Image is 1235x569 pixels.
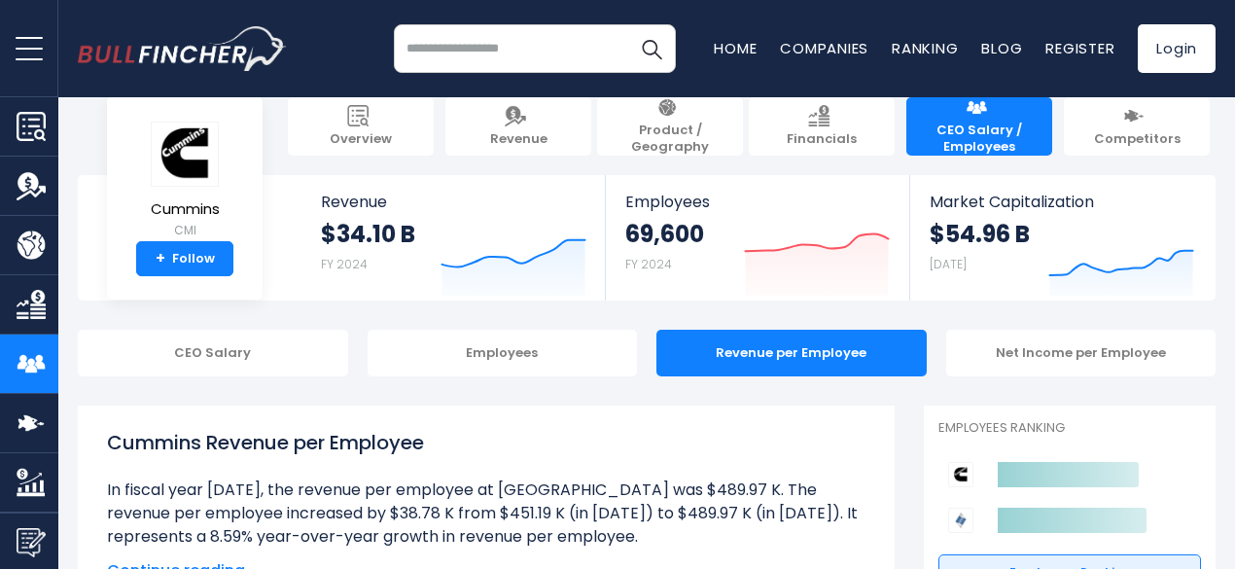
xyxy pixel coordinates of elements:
a: CEO Salary / Employees [906,97,1052,156]
h1: Cummins Revenue per Employee [107,428,865,457]
div: Net Income per Employee [946,330,1217,376]
a: Employees 69,600 FY 2024 [606,175,908,301]
a: Go to homepage [78,26,287,71]
strong: 69,600 [625,219,704,249]
small: [DATE] [930,256,967,272]
span: Employees [625,193,889,211]
strong: $34.10 B [321,219,415,249]
small: CMI [151,222,220,239]
img: Cummins competitors logo [948,462,973,487]
div: Employees [368,330,638,376]
a: Home [714,38,757,58]
a: Revenue $34.10 B FY 2024 [301,175,606,301]
small: FY 2024 [625,256,672,272]
span: Financials [787,131,857,148]
a: Login [1138,24,1216,73]
a: Product / Geography [597,97,743,156]
a: Financials [749,97,895,156]
strong: + [156,250,165,267]
span: Revenue [490,131,547,148]
a: Overview [288,97,434,156]
img: Emerson Electric Co. competitors logo [948,508,973,533]
a: Blog [981,38,1022,58]
span: CEO Salary / Employees [916,123,1042,156]
a: Cummins CMI [150,121,221,242]
a: Competitors [1064,97,1210,156]
p: Employees Ranking [938,420,1201,437]
a: Ranking [892,38,958,58]
a: Market Capitalization $54.96 B [DATE] [910,175,1214,301]
span: Revenue [321,193,586,211]
a: Companies [780,38,868,58]
span: Market Capitalization [930,193,1194,211]
small: FY 2024 [321,256,368,272]
span: Product / Geography [607,123,733,156]
a: Revenue [445,97,591,156]
div: CEO Salary [78,330,348,376]
button: Search [627,24,676,73]
a: +Follow [136,241,233,276]
span: Competitors [1094,131,1181,148]
span: Cummins [151,201,220,218]
li: In fiscal year [DATE], the revenue per employee at [GEOGRAPHIC_DATA] was $489.97 K. The revenue p... [107,479,865,549]
a: Register [1045,38,1114,58]
strong: $54.96 B [930,219,1030,249]
div: Revenue per Employee [656,330,927,376]
span: Overview [330,131,392,148]
img: bullfincher logo [78,26,287,71]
